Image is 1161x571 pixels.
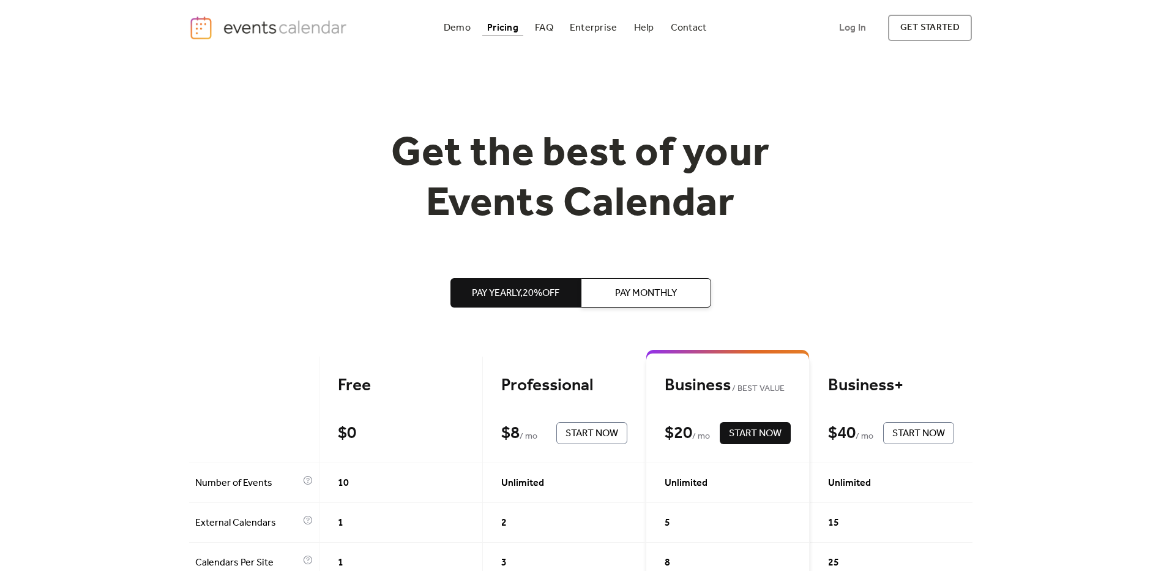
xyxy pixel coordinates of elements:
[195,516,300,531] span: External Calendars
[195,556,300,570] span: Calendars Per Site
[501,476,544,491] span: Unlimited
[856,429,873,444] span: / mo
[556,422,627,444] button: Start Now
[731,382,785,396] span: BEST VALUE
[570,25,617,31] div: Enterprise
[828,476,871,491] span: Unlimited
[195,476,300,491] span: Number of Events
[501,375,627,396] div: Professional
[729,426,782,441] span: Start Now
[565,20,622,36] a: Enterprise
[828,423,856,444] div: $ 40
[665,375,791,396] div: Business
[581,278,711,308] button: Pay Monthly
[892,426,945,441] span: Start Now
[338,476,349,491] span: 10
[535,25,553,31] div: FAQ
[501,556,507,570] span: 3
[828,516,839,531] span: 15
[671,25,707,31] div: Contact
[338,375,464,396] div: Free
[338,516,343,531] span: 1
[501,423,520,444] div: $ 8
[487,25,518,31] div: Pricing
[450,278,581,308] button: Pay Yearly,20%off
[444,25,471,31] div: Demo
[665,556,670,570] span: 8
[888,15,972,41] a: get started
[615,286,677,301] span: Pay Monthly
[720,422,791,444] button: Start Now
[338,423,356,444] div: $ 0
[472,286,559,301] span: Pay Yearly, 20% off
[530,20,558,36] a: FAQ
[828,556,839,570] span: 25
[692,429,710,444] span: / mo
[566,426,618,441] span: Start Now
[827,15,878,41] a: Log In
[634,25,654,31] div: Help
[665,516,670,531] span: 5
[665,476,707,491] span: Unlimited
[346,129,816,229] h1: Get the best of your Events Calendar
[439,20,476,36] a: Demo
[338,556,343,570] span: 1
[482,20,523,36] a: Pricing
[666,20,712,36] a: Contact
[520,429,537,444] span: / mo
[828,375,954,396] div: Business+
[883,422,954,444] button: Start Now
[189,15,351,40] a: home
[665,423,692,444] div: $ 20
[501,516,507,531] span: 2
[629,20,659,36] a: Help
